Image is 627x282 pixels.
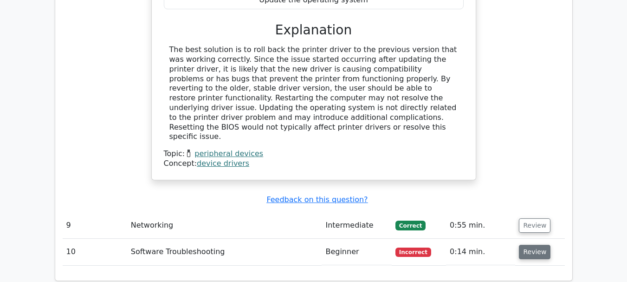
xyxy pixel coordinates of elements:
div: The best solution is to roll back the printer driver to the previous version that was working cor... [169,45,458,142]
span: Correct [395,221,426,230]
td: Beginner [322,239,392,265]
a: device drivers [197,159,249,168]
div: Concept: [164,159,464,169]
button: Review [519,245,550,259]
a: Feedback on this question? [266,195,368,204]
td: 0:55 min. [446,212,515,239]
h3: Explanation [169,22,458,38]
td: Networking [127,212,322,239]
span: Incorrect [395,248,431,257]
td: 10 [63,239,127,265]
button: Review [519,218,550,233]
td: 0:14 min. [446,239,515,265]
td: Intermediate [322,212,392,239]
td: 9 [63,212,127,239]
a: peripheral devices [194,149,263,158]
td: Software Troubleshooting [127,239,322,265]
div: Topic: [164,149,464,159]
